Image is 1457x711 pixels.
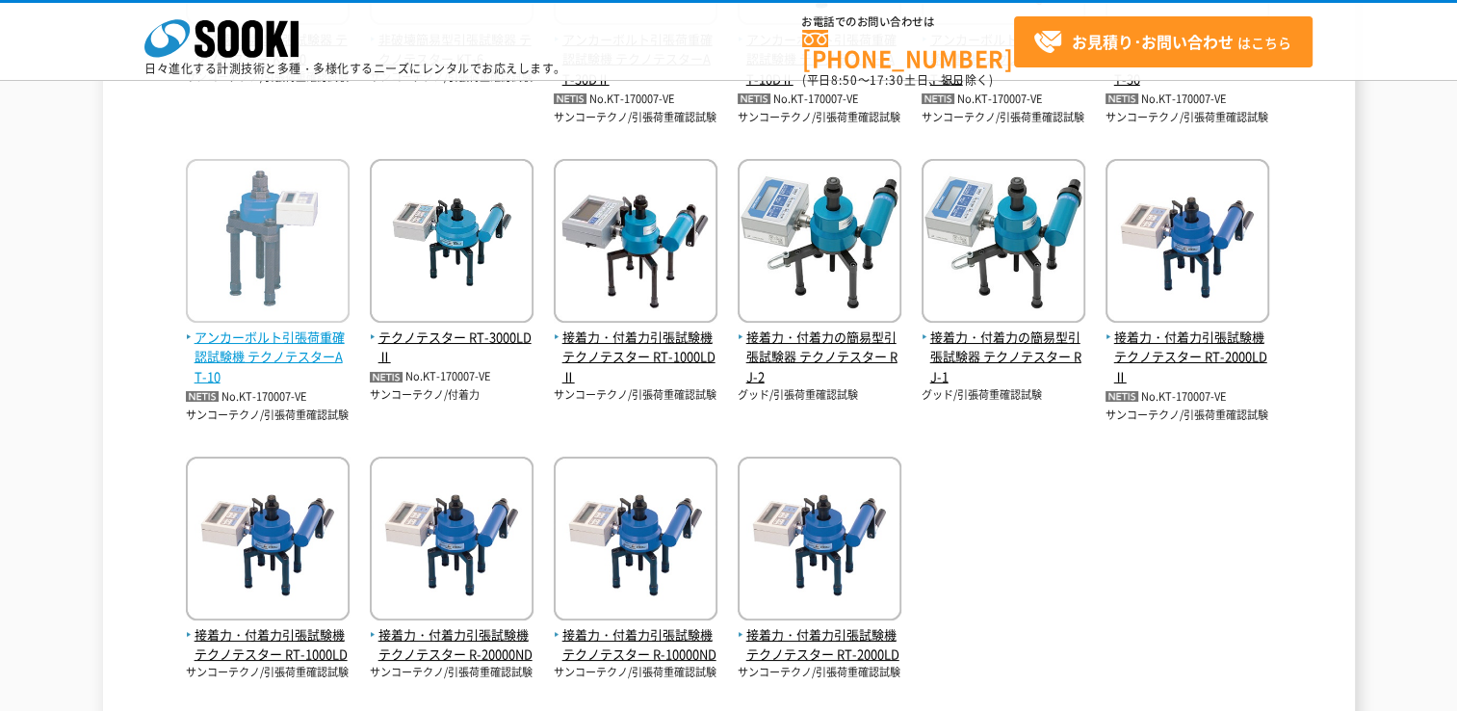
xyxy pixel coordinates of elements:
span: 接着力・付着力引張試験機 テクノテスター RT-1000LDⅡ [554,328,717,387]
img: テクノテスターAT-10 [186,159,350,328]
a: 接着力・付着力の簡易型引張試験器 テクノテスター RJ-2 [738,307,901,387]
span: テクノテスター RT-3000LDⅡ [370,328,533,368]
span: 17:30 [870,71,904,89]
img: RT-3000LDⅡ [370,159,533,328]
span: 接着力・付着力の簡易型引張試験器 テクノテスター RJ-1 [922,328,1085,387]
p: No.KT-170007-VE [1106,90,1269,110]
a: 接着力・付着力引張試験機 テクノテスター RT-1000LD [186,605,350,665]
strong: お見積り･お問い合わせ [1072,30,1234,53]
a: 接着力・付着力引張試験機 テクノテスター RT-2000LDⅡ [1106,307,1269,387]
p: サンコーテクノ/付着力 [370,387,533,404]
span: 接着力・付着力引張試験機 テクノテスター RT-2000LDⅡ [1106,328,1269,387]
a: [PHONE_NUMBER] [802,30,1014,69]
span: (平日 ～ 土日、祝日除く) [802,71,993,89]
p: サンコーテクノ/引張荷重確認試験 [554,110,717,126]
a: 接着力・付着力の簡易型引張試験器 テクノテスター RJ-1 [922,307,1085,387]
img: テクノテスター RT-2000LD [738,457,901,625]
p: グッド/引張荷重確認試験 [922,387,1085,404]
img: テクノテスター R-10000ND [554,457,717,625]
a: お見積り･お問い合わせはこちら [1014,16,1313,67]
p: サンコーテクノ/引張荷重確認試験 [1106,110,1269,126]
p: No.KT-170007-VE [370,367,533,387]
a: テクノテスター RT-3000LDⅡ [370,307,533,367]
a: 接着力・付着力引張試験機 テクノテスター R-10000ND [554,605,717,665]
span: 接着力・付着力引張試験機 テクノテスター RT-2000LD [738,625,901,666]
img: テクノテスター RT-2000LDⅡ [1106,159,1269,328]
img: テクノテスター RT-1000LD [186,457,350,625]
p: サンコーテクノ/引張荷重確認試験 [554,387,717,404]
span: お電話でのお問い合わせは [802,16,1014,28]
img: テクノテスター RJ-2 [738,159,901,328]
p: グッド/引張荷重確認試験 [738,387,901,404]
p: No.KT-170007-VE [738,90,901,110]
p: サンコーテクノ/引張荷重確認試験 [922,110,1085,126]
a: 接着力・付着力引張試験機 テクノテスター RT-2000LD [738,605,901,665]
p: サンコーテクノ/引張荷重確認試験 [370,665,533,681]
p: 日々進化する計測技術と多種・多様化するニーズにレンタルでお応えします。 [144,63,566,74]
span: 接着力・付着力引張試験機 テクノテスター RT-1000LD [186,625,350,666]
span: はこちら [1033,28,1291,57]
p: No.KT-170007-VE [1106,387,1269,408]
p: サンコーテクノ/引張荷重確認試験 [738,110,901,126]
a: 接着力・付着力引張試験機 テクノテスター R-20000ND [370,605,533,665]
img: テクノテスター R-20000ND [370,457,533,625]
span: 接着力・付着力引張試験機 テクノテスター R-10000ND [554,625,717,666]
img: テクノテスター RJ-1 [922,159,1085,328]
span: 接着力・付着力の簡易型引張試験器 テクノテスター RJ-2 [738,328,901,387]
p: サンコーテクノ/引張荷重確認試験 [186,408,350,424]
span: 接着力・付着力引張試験機 テクノテスター R-20000ND [370,625,533,666]
p: サンコーテクノ/引張荷重確認試験 [554,665,717,681]
img: テクノテスター RT-1000LDⅡ [554,159,717,328]
p: サンコーテクノ/引張荷重確認試験 [186,665,350,681]
p: サンコーテクノ/引張荷重確認試験 [738,665,901,681]
span: アンカーボルト引張荷重確認試験機 テクノテスターAT-10 [186,328,350,387]
p: No.KT-170007-VE [186,387,350,408]
p: サンコーテクノ/引張荷重確認試験 [1106,408,1269,424]
a: アンカーボルト引張荷重確認試験機 テクノテスターAT-10 [186,307,350,387]
p: No.KT-170007-VE [922,90,1085,110]
a: 接着力・付着力引張試験機 テクノテスター RT-1000LDⅡ [554,307,717,387]
span: 8:50 [831,71,858,89]
p: No.KT-170007-VE [554,90,717,110]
